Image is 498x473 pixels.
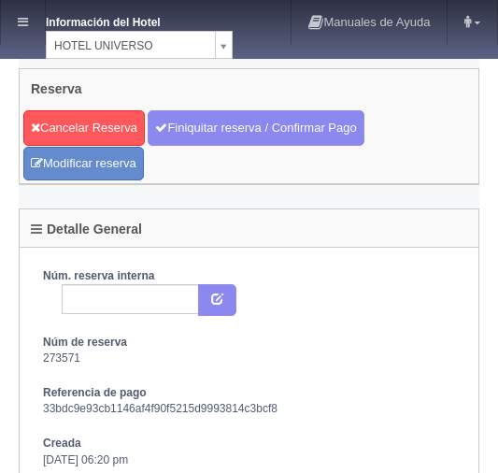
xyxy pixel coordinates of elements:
[23,110,145,146] a: Cancelar Reserva
[31,82,82,96] h4: Reserva
[54,32,207,60] span: HOTEL UNIVERSO
[31,222,142,236] h4: Detalle General
[46,31,233,59] a: HOTEL UNIVERSO
[43,452,455,468] dd: [DATE] 06:20 pm
[43,351,455,366] dd: 273571
[23,147,144,181] a: Modificar reserva
[148,110,363,146] a: Finiquitar reserva / Confirmar Pago
[43,436,455,451] dt: Creada
[43,401,455,417] dd: 33bdc9e93cb1146af4f90f5215d9993814c3bcf8
[43,385,455,401] dt: Referencia de pago
[43,335,455,351] dt: Núm de reserva
[46,9,195,31] dt: Información del Hotel
[43,268,455,284] dt: Núm. reserva interna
